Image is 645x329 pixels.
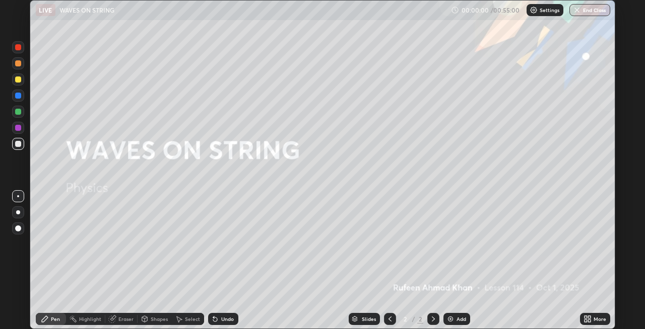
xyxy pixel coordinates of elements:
p: LIVE [39,6,52,14]
div: Eraser [118,316,134,321]
div: Undo [221,316,234,321]
div: Pen [51,316,60,321]
div: More [594,316,606,321]
button: End Class [569,4,610,16]
div: Shapes [151,316,168,321]
div: / [412,316,415,322]
div: 2 [417,314,423,323]
p: Settings [540,8,559,13]
img: class-settings-icons [530,6,538,14]
div: Add [457,316,466,321]
img: end-class-cross [573,6,581,14]
div: Slides [362,316,376,321]
p: WAVES ON STRING [59,6,114,14]
div: Highlight [79,316,101,321]
div: Select [185,316,200,321]
div: 2 [400,316,410,322]
img: add-slide-button [446,315,455,323]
